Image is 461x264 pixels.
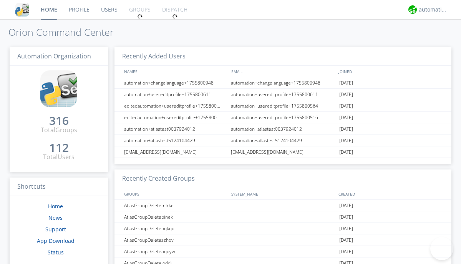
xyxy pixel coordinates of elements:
[339,89,353,100] span: [DATE]
[122,123,229,134] div: automation+atlastest0037924012
[122,100,229,111] div: editedautomation+usereditprofile+1755800564
[337,66,444,77] div: JOINED
[229,123,337,134] div: automation+atlastest0037924012
[229,112,337,123] div: automation+usereditprofile+1755800516
[229,100,337,111] div: automation+usereditprofile+1755800564
[339,135,353,146] span: [DATE]
[122,200,229,211] div: AtlasGroupDeletemlrke
[43,153,75,161] div: Total Users
[40,70,77,107] img: cddb5a64eb264b2086981ab96f4c1ba7
[48,214,63,221] a: News
[122,223,229,234] div: AtlasGroupDeletepqkqu
[122,211,229,222] div: AtlasGroupDeletebinek
[229,66,337,77] div: EMAIL
[114,112,451,123] a: editedautomation+usereditprofile+1755800516automation+usereditprofile+1755800516[DATE]
[114,100,451,112] a: editedautomation+usereditprofile+1755800564automation+usereditprofile+1755800564[DATE]
[114,47,451,66] h3: Recently Added Users
[114,123,451,135] a: automation+atlastest0037924012automation+atlastest0037924012[DATE]
[430,237,453,260] iframe: Toggle Customer Support
[15,3,29,17] img: cddb5a64eb264b2086981ab96f4c1ba7
[339,123,353,135] span: [DATE]
[122,146,229,158] div: [EMAIL_ADDRESS][DOMAIN_NAME]
[122,66,227,77] div: NAMES
[339,234,353,246] span: [DATE]
[122,77,229,88] div: automation+changelanguage+1755800948
[10,178,108,196] h3: Shortcuts
[122,112,229,123] div: editedautomation+usereditprofile+1755800516
[114,211,451,223] a: AtlasGroupDeletebinek[DATE]
[419,6,448,13] div: automation+atlas
[37,237,75,244] a: App Download
[339,211,353,223] span: [DATE]
[114,89,451,100] a: automation+usereditprofile+1755800611automation+usereditprofile+1755800611[DATE]
[114,135,451,146] a: automation+atlastest5124104429automation+atlastest5124104429[DATE]
[49,117,69,126] a: 316
[229,89,337,100] div: automation+usereditprofile+1755800611
[48,249,64,256] a: Status
[229,188,337,199] div: SYSTEM_NAME
[49,144,69,153] a: 112
[114,77,451,89] a: automation+changelanguage+1755800948automation+changelanguage+1755800948[DATE]
[339,223,353,234] span: [DATE]
[122,246,229,257] div: AtlasGroupDeleteoquyw
[229,146,337,158] div: [EMAIL_ADDRESS][DOMAIN_NAME]
[339,246,353,257] span: [DATE]
[122,234,229,246] div: AtlasGroupDeletezzhov
[339,112,353,123] span: [DATE]
[122,89,229,100] div: automation+usereditprofile+1755800611
[114,234,451,246] a: AtlasGroupDeletezzhov[DATE]
[337,188,444,199] div: CREATED
[122,188,227,199] div: GROUPS
[408,5,417,14] img: d2d01cd9b4174d08988066c6d424eccd
[49,117,69,125] div: 316
[339,200,353,211] span: [DATE]
[17,52,91,60] span: Automation Organization
[172,14,177,19] img: spin.svg
[49,144,69,151] div: 112
[48,203,63,210] a: Home
[229,77,337,88] div: automation+changelanguage+1755800948
[339,100,353,112] span: [DATE]
[229,135,337,146] div: automation+atlastest5124104429
[137,14,143,19] img: spin.svg
[339,146,353,158] span: [DATE]
[45,226,66,233] a: Support
[114,223,451,234] a: AtlasGroupDeletepqkqu[DATE]
[122,135,229,146] div: automation+atlastest5124104429
[339,77,353,89] span: [DATE]
[41,126,77,134] div: Total Groups
[114,200,451,211] a: AtlasGroupDeletemlrke[DATE]
[114,146,451,158] a: [EMAIL_ADDRESS][DOMAIN_NAME][EMAIL_ADDRESS][DOMAIN_NAME][DATE]
[114,246,451,257] a: AtlasGroupDeleteoquyw[DATE]
[114,169,451,188] h3: Recently Created Groups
